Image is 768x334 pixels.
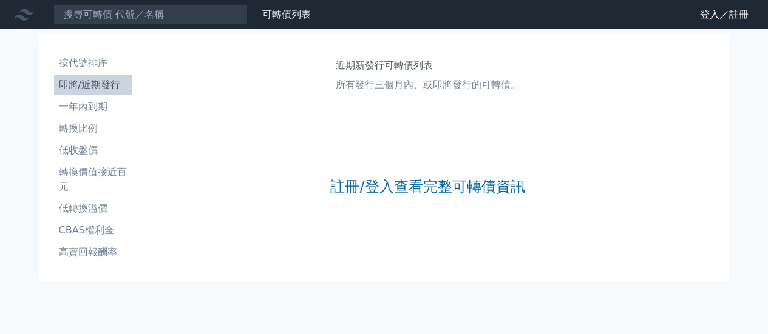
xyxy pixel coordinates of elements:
[54,201,132,216] li: 低轉換溢價
[54,121,132,136] li: 轉換比例
[54,242,132,262] a: 高賣回報酬率
[54,165,132,194] li: 轉換價值接近百元
[336,58,520,73] h1: 近期新發行可轉債列表
[54,56,132,70] li: 按代號排序
[54,162,132,196] a: 轉換價值接近百元
[54,119,132,138] a: 轉換比例
[336,78,520,92] p: 所有發行三個月內、或即將發行的可轉債。
[54,141,132,160] a: 低收盤價
[53,4,248,25] input: 搜尋可轉債 代號／名稱
[54,75,132,95] a: 即將/近期發行
[54,221,132,240] a: CBAS權利金
[54,223,132,238] li: CBAS權利金
[54,53,132,73] a: 按代號排序
[690,5,758,24] a: 登入／註冊
[54,78,132,92] li: 即將/近期發行
[262,8,311,20] a: 可轉債列表
[54,199,132,218] a: 低轉換溢價
[54,99,132,114] li: 一年內到期
[54,97,132,116] a: 一年內到期
[54,245,132,259] li: 高賣回報酬率
[54,143,132,158] li: 低收盤價
[330,177,525,196] a: 註冊/登入查看完整可轉債資訊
